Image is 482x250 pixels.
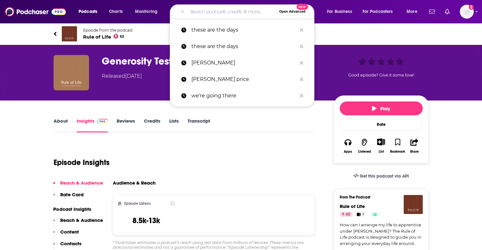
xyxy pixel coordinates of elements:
button: Play [340,101,423,115]
button: Content [53,229,79,241]
span: Get this podcast via API [360,174,409,179]
div: Listened [358,150,371,154]
span: For Podcasters [363,7,393,16]
a: 62 [340,212,353,217]
div: Show More ButtonList [373,134,389,157]
span: Monitoring [135,7,157,16]
a: Charts [105,7,126,17]
div: List [379,149,384,154]
a: Lists [169,118,179,132]
svg: Add a profile image [469,5,474,10]
h3: Generosity Testimonial 03: Lola [102,55,324,67]
img: Generosity Testimonial 03: Lola [54,55,89,90]
div: Released [DATE] [102,72,142,80]
div: Bookmark [390,150,405,154]
button: Show More Button [375,138,388,145]
p: Reach & Audience [60,180,103,186]
div: Search podcasts, credits, & more... [176,4,320,19]
span: 62 [346,211,350,218]
a: Reviews [117,118,135,132]
p: these are the days [191,38,297,55]
span: Logged in as shcarlos [460,5,474,19]
a: About [54,118,68,132]
a: Rule of LifeEpisode from the podcastRule of Life62 [54,26,429,41]
a: Get this podcast via API [348,168,414,184]
a: Show notifications dropdown [442,6,452,17]
button: open menu [402,7,425,17]
a: [PERSON_NAME] [170,55,314,71]
p: these are the days [191,22,297,38]
div: Apps [344,150,352,154]
button: Show profile menu [460,5,474,19]
a: [PERSON_NAME] price [170,71,314,88]
a: 1 [354,212,366,217]
span: More [407,7,417,16]
button: Reach & Audience [53,180,103,192]
button: Open AdvancedNew [276,8,308,15]
button: Listened [356,134,373,157]
a: InsightsPodchaser Pro [77,118,108,132]
div: Share [410,150,419,154]
img: User Profile [460,5,474,19]
p: tyler staton [191,55,297,71]
button: Apps [340,134,356,157]
p: Content [60,229,79,235]
img: Podchaser - Follow, Share and Rate Podcasts [5,6,66,18]
button: open menu [323,7,360,17]
p: Reach & Audience [60,217,103,223]
button: Bookmark [389,134,406,157]
span: Podcasts [79,7,97,16]
p: Podcast Insights [53,206,103,212]
button: Rate Card [53,192,84,203]
span: Charts [109,7,123,16]
span: Episode from the podcast [83,28,133,33]
span: Open Advanced [279,10,305,13]
span: Good episode? Give it some love! [348,73,414,77]
span: 1 [363,211,364,218]
img: Rule of Life [404,195,423,214]
p: Contacts [60,241,81,247]
h3: From The Podcast [340,195,418,199]
a: Transcript [188,118,210,132]
a: How can I arrange my life to apprentice under [PERSON_NAME]? The Rule of Life podcast is designed... [340,222,423,247]
button: open menu [131,7,166,17]
span: New [297,4,308,10]
span: 62 [120,35,124,38]
h2: Episode Listens [124,201,151,206]
img: Podchaser Pro [97,119,108,124]
h1: Episode Insights [54,158,110,167]
h3: Audience & Reach [113,180,156,186]
p: Rate Card [60,192,84,198]
p: we're going there [191,88,297,104]
h3: 8.5k-13k [132,216,160,225]
a: Rule of Life [340,203,365,209]
img: Rule of Life [62,26,77,41]
button: Reach & Audience [53,217,103,229]
span: Rule of Life [83,34,133,40]
button: open menu [358,7,402,17]
a: Credits [144,118,160,132]
a: these are the days [170,38,314,55]
a: Show notifications dropdown [427,6,437,17]
span: Play [372,106,390,112]
button: Share [406,134,422,157]
a: these are the days [170,22,314,38]
span: For Business [327,7,352,16]
button: open menu [74,7,106,17]
div: Rate [340,118,423,131]
a: we're going there [170,88,314,104]
p: karen swallow price [191,71,297,88]
input: Search podcasts, credits, & more... [187,7,276,17]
